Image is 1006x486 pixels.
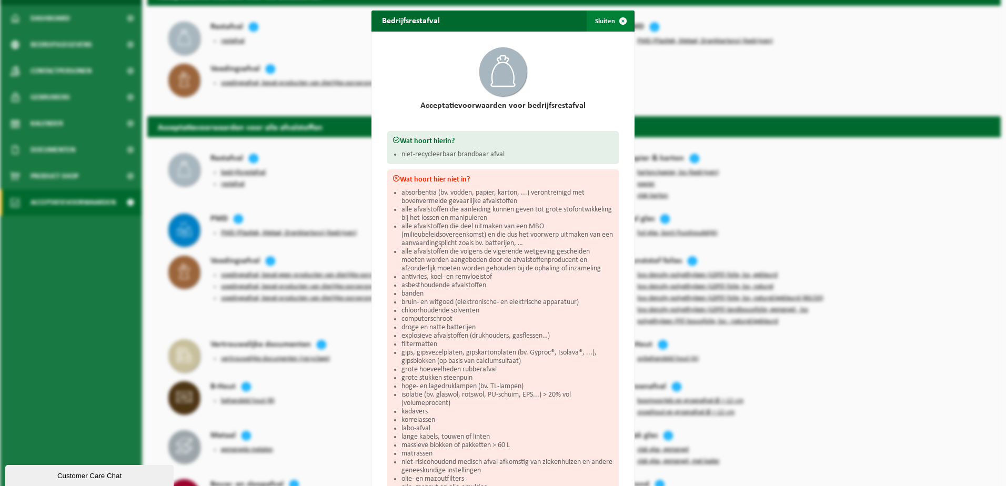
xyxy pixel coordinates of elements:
li: isolatie (bv. glaswol, rotswol, PU-schuim, EPS...) > 20% vol (volumeprocent) [401,391,613,408]
li: computerschroot [401,315,613,323]
li: niet-risicohoudend medisch afval afkomstig van ziekenhuizen en andere geneeskundige instellingen [401,458,613,475]
iframe: chat widget [5,463,176,486]
li: alle afvalstoffen die deel uitmaken van een MBO (milieubeleidsovereenkomst) en die dus het voorwe... [401,222,613,248]
li: alle afvalstoffen die aanleiding kunnen geven tot grote stofontwikkeling bij het lossen en manipu... [401,206,613,222]
li: antivries, koel- en remvloeistof [401,273,613,281]
li: filtermatten [401,340,613,349]
li: massieve blokken of pakketten > 60 L [401,441,613,450]
h2: Bedrijfsrestafval [371,11,450,31]
li: labo-afval [401,424,613,433]
li: chloorhoudende solventen [401,307,613,315]
li: hoge- en lagedruklampen (bv. TL-lampen) [401,382,613,391]
li: olie- en mazoutfilters [401,475,613,483]
li: matrassen [401,450,613,458]
li: grote stukken steenpuin [401,374,613,382]
li: asbesthoudende afvalstoffen [401,281,613,290]
li: gips, gipsvezelplaten, gipskartonplaten (bv. Gyproc®, Isolava®, ...), gipsblokken (op basis van c... [401,349,613,366]
li: bruin- en witgoed (elektronische- en elektrische apparatuur) [401,298,613,307]
li: lange kabels, touwen of linten [401,433,613,441]
li: banden [401,290,613,298]
li: explosieve afvalstoffen (drukhouders, gasflessen…) [401,332,613,340]
li: absorbentia (bv. vodden, papier, karton, ...) verontreinigd met bovenvermelde gevaarlijke afvalst... [401,189,613,206]
li: alle afvalstoffen die volgens de vigerende wetgeving gescheiden moeten worden aangeboden door de ... [401,248,613,273]
button: Sluiten [587,11,633,32]
li: korrelassen [401,416,613,424]
h3: Wat hoort hier niet in? [393,175,613,184]
li: niet-recycleerbaar brandbaar afval [401,150,613,159]
li: grote hoeveelheden rubberafval [401,366,613,374]
li: kadavers [401,408,613,416]
li: droge en natte batterijen [401,323,613,332]
h3: Wat hoort hierin? [393,136,613,145]
h2: Acceptatievoorwaarden voor bedrijfsrestafval [387,102,619,110]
